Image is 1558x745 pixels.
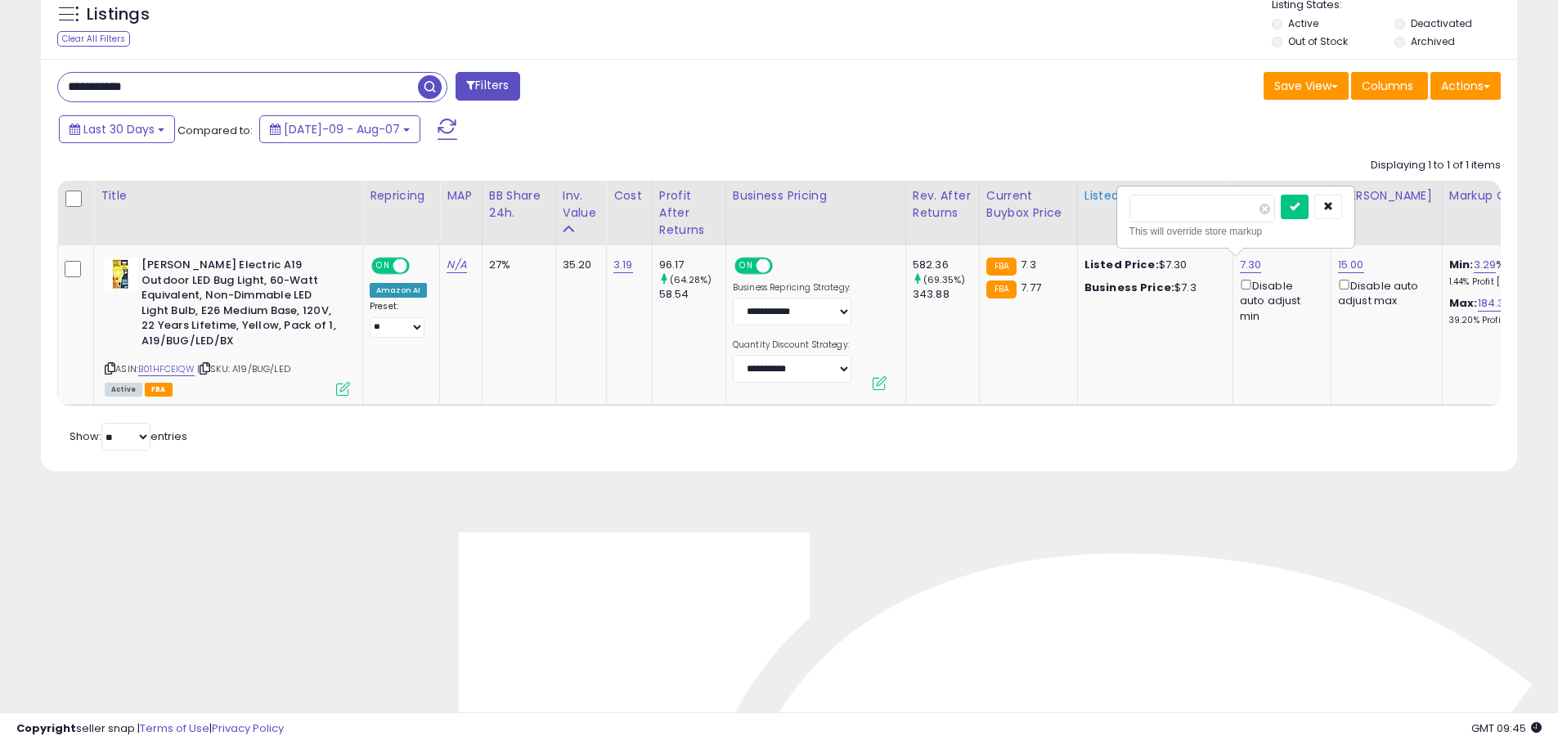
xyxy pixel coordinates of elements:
[986,187,1071,222] div: Current Buybox Price
[138,362,195,376] a: B01HFCEIQW
[1338,276,1430,308] div: Disable auto adjust max
[986,258,1017,276] small: FBA
[1351,72,1428,100] button: Columns
[913,258,979,272] div: 582.36
[370,301,427,338] div: Preset:
[105,258,350,394] div: ASIN:
[1449,295,1478,311] b: Max:
[1411,16,1472,30] label: Deactivated
[613,187,645,204] div: Cost
[489,187,549,222] div: BB Share 24h.
[1411,34,1455,48] label: Archived
[733,282,851,294] label: Business Repricing Strategy:
[1021,280,1041,295] span: 7.77
[105,258,137,290] img: 41kBjR2CXiL._SL40_.jpg
[670,273,712,286] small: (64.28%)
[659,187,719,239] div: Profit After Returns
[70,429,187,444] span: Show: entries
[259,115,420,143] button: [DATE]-09 - Aug-07
[87,3,150,26] h5: Listings
[83,121,155,137] span: Last 30 Days
[1084,280,1174,295] b: Business Price:
[1084,187,1226,204] div: Listed Price
[1474,257,1497,273] a: 3.29
[613,257,633,273] a: 3.19
[407,259,433,273] span: OFF
[1084,257,1159,272] b: Listed Price:
[1240,276,1318,324] div: Disable auto adjust min
[373,259,393,273] span: ON
[563,187,599,222] div: Inv. value
[913,287,979,302] div: 343.88
[370,187,433,204] div: Repricing
[563,258,594,272] div: 35.20
[197,362,290,375] span: | SKU: A19/BUG/LED
[1084,258,1220,272] div: $7.30
[177,123,253,138] span: Compared to:
[1430,72,1501,100] button: Actions
[145,383,173,397] span: FBA
[1338,257,1364,273] a: 15.00
[1129,223,1342,240] div: This will override store markup
[370,283,427,298] div: Amazon AI
[770,259,797,273] span: OFF
[986,280,1017,298] small: FBA
[489,258,543,272] div: 27%
[105,383,142,397] span: All listings currently available for purchase on Amazon
[1449,257,1474,272] b: Min:
[1240,257,1262,273] a: 7.30
[1478,295,1511,312] a: 184.33
[736,259,757,273] span: ON
[447,187,474,204] div: MAP
[1371,158,1501,173] div: Displaying 1 to 1 of 1 items
[141,258,340,352] b: [PERSON_NAME] Electric A19 Outdoor LED Bug Light, 60-Watt Equivalent, Non-Dimmable LED Light Bulb...
[284,121,400,137] span: [DATE]-09 - Aug-07
[1362,78,1413,94] span: Columns
[1338,187,1435,204] div: [PERSON_NAME]
[1084,280,1220,295] div: $7.3
[1264,72,1349,100] button: Save View
[913,187,972,222] div: Rev. After Returns
[456,72,519,101] button: Filters
[1288,16,1318,30] label: Active
[733,339,851,351] label: Quantity Discount Strategy:
[659,258,725,272] div: 96.17
[57,31,130,47] div: Clear All Filters
[101,187,356,204] div: Title
[1288,34,1348,48] label: Out of Stock
[733,187,899,204] div: Business Pricing
[659,287,725,302] div: 58.54
[59,115,175,143] button: Last 30 Days
[923,273,965,286] small: (69.35%)
[447,257,466,273] a: N/A
[1021,257,1035,272] span: 7.3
